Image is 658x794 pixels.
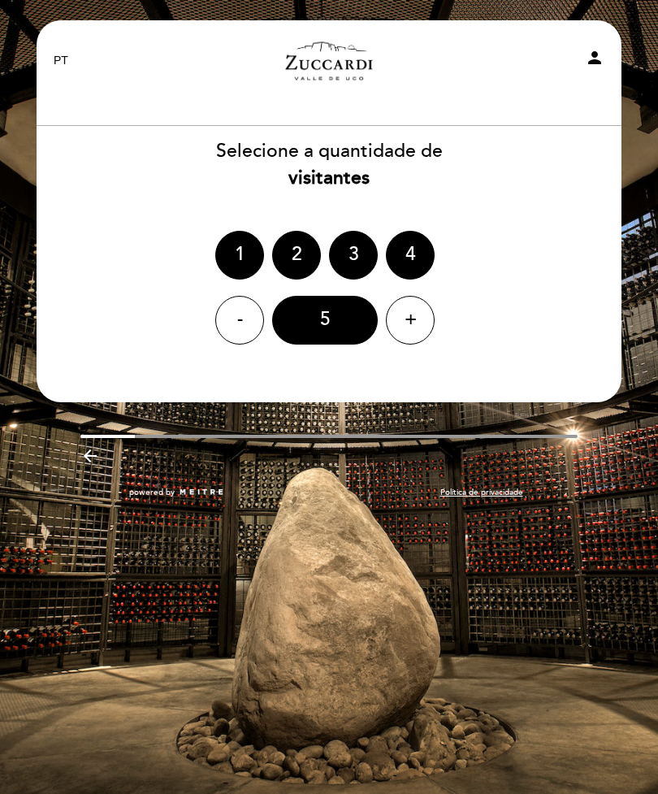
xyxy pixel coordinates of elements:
i: person [585,48,604,67]
i: arrow_backward [80,446,100,466]
a: Política de privacidade [440,487,523,498]
div: 5 [272,296,378,345]
a: Zuccardi Valle de Uco - Turismo [227,38,431,83]
button: person [585,48,604,72]
b: visitantes [288,167,370,189]
div: + [386,296,435,345]
img: MEITRE [179,488,225,497]
a: powered by [129,487,225,498]
div: Selecione a quantidade de [36,138,622,192]
div: 4 [386,231,435,280]
div: - [215,296,264,345]
div: 2 [272,231,321,280]
div: 3 [329,231,378,280]
div: 1 [215,231,264,280]
span: powered by [129,487,175,498]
